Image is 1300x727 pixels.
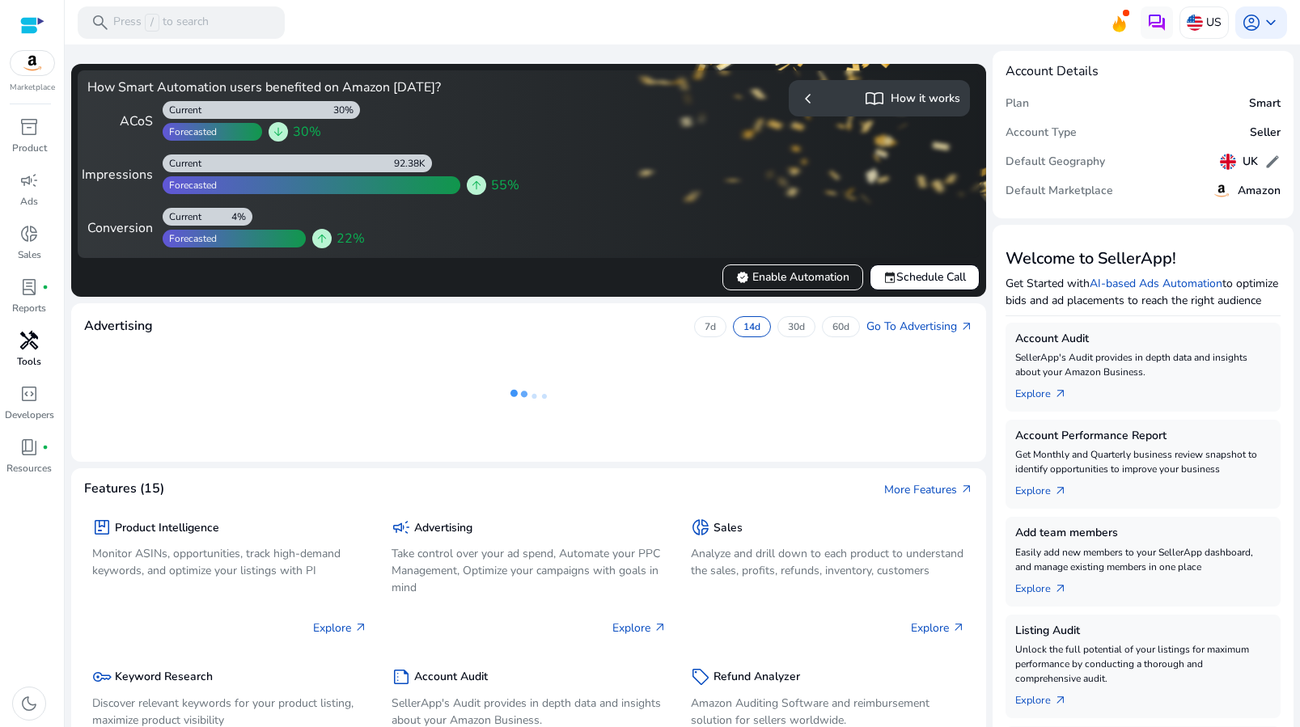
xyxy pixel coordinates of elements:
p: Tools [17,354,41,369]
span: dark_mode [19,694,39,713]
span: arrow_downward [272,125,285,138]
div: Conversion [87,218,153,238]
p: Explore [612,619,667,636]
span: edit [1264,154,1281,170]
span: code_blocks [19,384,39,404]
span: arrow_outward [1054,694,1067,707]
span: donut_small [691,518,710,537]
p: Product [12,141,47,155]
span: sell [691,667,710,687]
h3: Welcome to SellerApp! [1006,249,1281,268]
p: Explore [313,619,367,636]
p: Reports [12,301,46,315]
a: Go To Advertisingarrow_outward [866,318,973,335]
div: Forecasted [163,125,217,138]
p: Resources [6,461,52,476]
span: keyboard_arrow_down [1261,13,1281,32]
span: chevron_left [798,89,818,108]
div: 4% [231,210,252,223]
h5: Default Geography [1006,155,1105,169]
span: / [145,14,159,32]
div: Current [163,104,201,116]
span: donut_small [19,224,39,243]
div: Forecasted [163,232,217,245]
h5: Amazon [1238,184,1281,198]
span: arrow_outward [960,320,973,333]
p: SellerApp's Audit provides in depth data and insights about your Amazon Business. [1015,350,1271,379]
span: Schedule Call [883,268,966,285]
p: Take control over your ad spend, Automate your PPC Management, Optimize your campaigns with goals... [392,545,667,596]
p: 60d [832,320,849,333]
h5: Smart [1249,97,1281,111]
a: Explorearrow_outward [1015,686,1080,708]
p: Analyze and drill down to each product to understand the sales, profits, refunds, inventory, cust... [691,545,966,579]
button: eventSchedule Call [870,264,980,290]
h5: Account Audit [414,670,488,684]
p: Marketplace [10,82,55,94]
div: ACoS [87,112,153,131]
h5: UK [1243,155,1258,169]
p: Press to search [113,14,209,32]
span: search [91,13,110,32]
span: campaign [392,518,411,537]
p: Unlock the full potential of your listings for maximum performance by conducting a thorough and c... [1015,642,1271,686]
span: event [883,271,896,284]
a: Explorearrow_outward [1015,574,1080,597]
span: book_4 [19,437,39,457]
span: lab_profile [19,277,39,297]
span: arrow_outward [1054,484,1067,497]
h5: Advertising [414,522,472,535]
div: Impressions [87,165,153,184]
span: 22% [337,229,365,248]
h5: Account Performance Report [1015,429,1271,443]
span: Enable Automation [736,268,849,285]
p: Sales [18,247,41,262]
span: fiber_manual_record [42,284,49,290]
h5: Keyword Research [115,670,213,684]
h5: Account Audit [1015,332,1271,346]
span: arrow_outward [654,621,667,634]
div: Forecasted [163,179,217,192]
span: key [92,667,112,687]
div: Current [163,157,201,170]
img: amazon.svg [1212,181,1231,201]
p: 14d [743,320,760,333]
p: Ads [20,194,38,209]
p: US [1206,8,1222,36]
h5: Listing Audit [1015,624,1271,638]
a: Explorearrow_outward [1015,476,1080,499]
span: summarize [392,667,411,687]
h5: Seller [1250,126,1281,140]
h5: Refund Analyzer [714,670,800,684]
span: arrow_upward [315,232,328,245]
span: inventory_2 [19,117,39,137]
span: fiber_manual_record [42,444,49,450]
p: Get Monthly and Quarterly business review snapshot to identify opportunities to improve your busi... [1015,447,1271,476]
h4: Account Details [1006,64,1099,79]
span: handyman [19,331,39,350]
h5: Plan [1006,97,1029,111]
p: Explore [911,619,965,636]
span: arrow_outward [1054,582,1067,595]
p: Monitor ASINs, opportunities, track high-demand keywords, and optimize your listings with PI [92,545,367,579]
span: account_circle [1242,13,1261,32]
h5: Default Marketplace [1006,184,1113,198]
span: arrow_outward [354,621,367,634]
h5: Account Type [1006,126,1077,140]
span: campaign [19,171,39,190]
p: Easily add new members to your SellerApp dashboard, and manage existing members in one place [1015,545,1271,574]
span: arrow_outward [960,483,973,496]
a: Explorearrow_outward [1015,379,1080,402]
span: arrow_upward [470,179,483,192]
p: Developers [5,408,54,422]
h4: Features (15) [84,481,164,497]
h5: Product Intelligence [115,522,219,535]
img: uk.svg [1220,154,1236,170]
span: verified [736,271,749,284]
span: arrow_outward [952,621,965,634]
p: Get Started with to optimize bids and ad placements to reach the right audience [1006,275,1281,309]
h4: How Smart Automation users benefited on Amazon [DATE]? [87,80,523,95]
a: More Featuresarrow_outward [884,481,973,498]
h4: Advertising [84,319,153,334]
span: import_contacts [865,89,884,108]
